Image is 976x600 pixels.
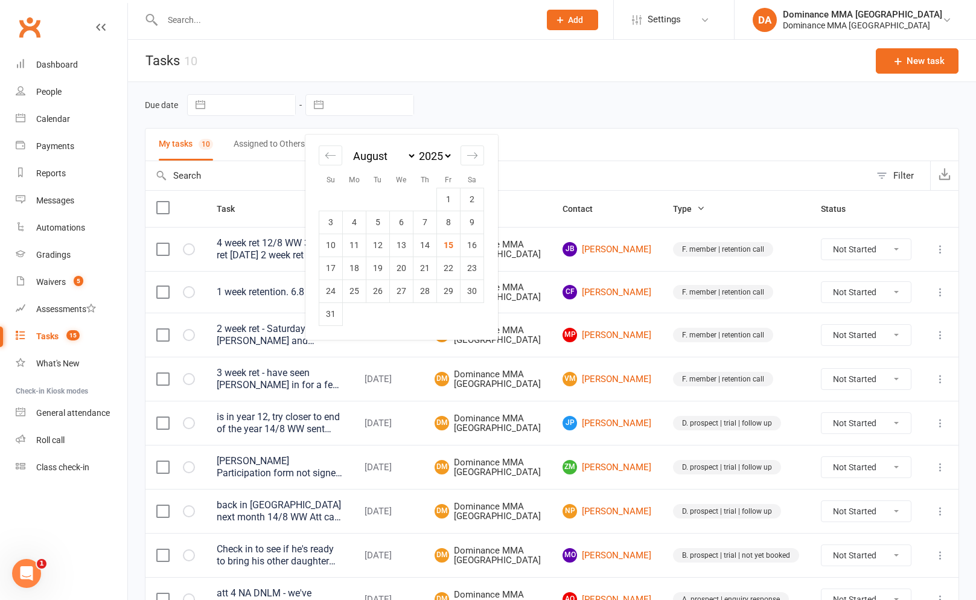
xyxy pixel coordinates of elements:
span: Add [568,15,583,25]
td: Saturday, August 16, 2025 [461,234,484,257]
td: Thursday, August 7, 2025 [413,211,437,234]
button: Completed24961 [350,129,424,161]
span: DM [435,548,449,563]
div: DA [753,8,777,32]
span: 15 [66,330,80,340]
div: F. member | retention call [673,328,773,342]
a: Clubworx [14,12,45,42]
td: Tuesday, August 12, 2025 [366,234,390,257]
span: Dominance MMA [GEOGRAPHIC_DATA] [435,325,541,345]
div: Calendar [305,135,497,340]
td: Tuesday, August 19, 2025 [366,257,390,279]
td: Saturday, August 9, 2025 [461,211,484,234]
span: Dominance MMA [GEOGRAPHIC_DATA] [435,502,541,522]
a: Reports [16,160,127,187]
div: Roll call [36,435,65,445]
td: Friday, August 15, 2025 [437,234,461,257]
div: [DATE] [365,374,413,385]
div: Messages [36,196,74,205]
button: Task [217,202,248,216]
span: 1 [37,559,46,569]
span: CF [563,285,577,299]
div: Automations [36,223,85,232]
td: Sunday, August 31, 2025 [319,302,343,325]
a: JP[PERSON_NAME] [563,416,651,430]
div: Tasks [36,331,59,341]
span: DM [435,460,449,474]
div: F. member | retention call [673,242,773,257]
td: Friday, August 8, 2025 [437,211,461,234]
a: Roll call [16,427,127,454]
a: Calendar [16,106,127,133]
small: Sa [468,176,476,184]
span: Dominance MMA [GEOGRAPHIC_DATA] [435,369,541,389]
a: Waivers 5 [16,269,127,296]
td: Sunday, August 3, 2025 [319,211,343,234]
div: 2 week ret - Saturdays 13/8 [PERSON_NAME] and [PERSON_NAME] came in [DATE] bc Sat class is cancel... [217,323,343,347]
td: Friday, August 22, 2025 [437,257,461,279]
a: Dashboard [16,51,127,78]
div: [DATE] [365,418,413,429]
td: Sunday, August 10, 2025 [319,234,343,257]
small: Tu [374,176,381,184]
a: MP[PERSON_NAME] [563,328,651,342]
iframe: Intercom live chat [12,559,41,588]
div: D. prospect | trial | follow up [673,504,781,519]
span: DM [435,372,449,386]
button: New task [876,48,958,74]
td: Monday, August 18, 2025 [343,257,366,279]
span: Status [821,204,859,214]
span: DM [435,504,449,519]
a: Gradings [16,241,127,269]
span: MO [563,548,577,563]
a: General attendance kiosk mode [16,400,127,427]
div: Dashboard [36,60,78,69]
button: Contact [563,202,606,216]
div: Gradings [36,250,71,260]
td: Thursday, August 14, 2025 [413,234,437,257]
td: Wednesday, August 6, 2025 [390,211,413,234]
td: Thursday, August 21, 2025 [413,257,437,279]
a: Tasks 15 [16,323,127,350]
a: Class kiosk mode [16,454,127,481]
a: Assessments [16,296,127,323]
small: Su [327,176,335,184]
a: VM[PERSON_NAME] [563,372,651,386]
span: DM [435,416,449,430]
button: All25212 [444,129,486,161]
td: Sunday, August 17, 2025 [319,257,343,279]
div: Check in to see if he's ready to bring his other daughter together in for a [DATE] class [DATE] [217,543,343,567]
div: F. member | retention call [673,285,773,299]
div: [DATE] [365,551,413,561]
small: Fr [445,176,451,184]
div: D. prospect | trial | follow up [673,416,781,430]
td: Monday, August 4, 2025 [343,211,366,234]
td: Wednesday, August 13, 2025 [390,234,413,257]
div: 4 week ret 12/8 WW 3 week ret [DATE] 2 week ret [DATE] 1 week ret [DATE] [217,237,343,261]
td: Monday, August 11, 2025 [343,234,366,257]
div: 10 [184,54,197,68]
td: Wednesday, August 27, 2025 [390,279,413,302]
span: VM [563,372,577,386]
div: F. member | retention call [673,372,773,386]
a: MO[PERSON_NAME] [563,548,651,563]
div: Move forward to switch to the next month. [461,145,484,165]
span: Dominance MMA [GEOGRAPHIC_DATA] [435,413,541,433]
div: What's New [36,359,80,368]
span: NP [563,504,577,519]
div: Move backward to switch to the previous month. [319,145,342,165]
div: [DATE] [365,462,413,473]
small: Th [421,176,429,184]
span: Settings [648,6,681,33]
span: Zm [563,460,577,474]
div: [DATE] [365,330,413,340]
div: Dominance MMA [GEOGRAPHIC_DATA] [783,9,942,20]
td: Friday, August 29, 2025 [437,279,461,302]
div: 10 [199,139,213,150]
span: JP [563,416,577,430]
div: 1 week retention. 6.8 AS [217,286,343,298]
span: Dominance MMA [GEOGRAPHIC_DATA] [435,546,541,566]
a: Automations [16,214,127,241]
small: Mo [349,176,360,184]
span: MP [563,328,577,342]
